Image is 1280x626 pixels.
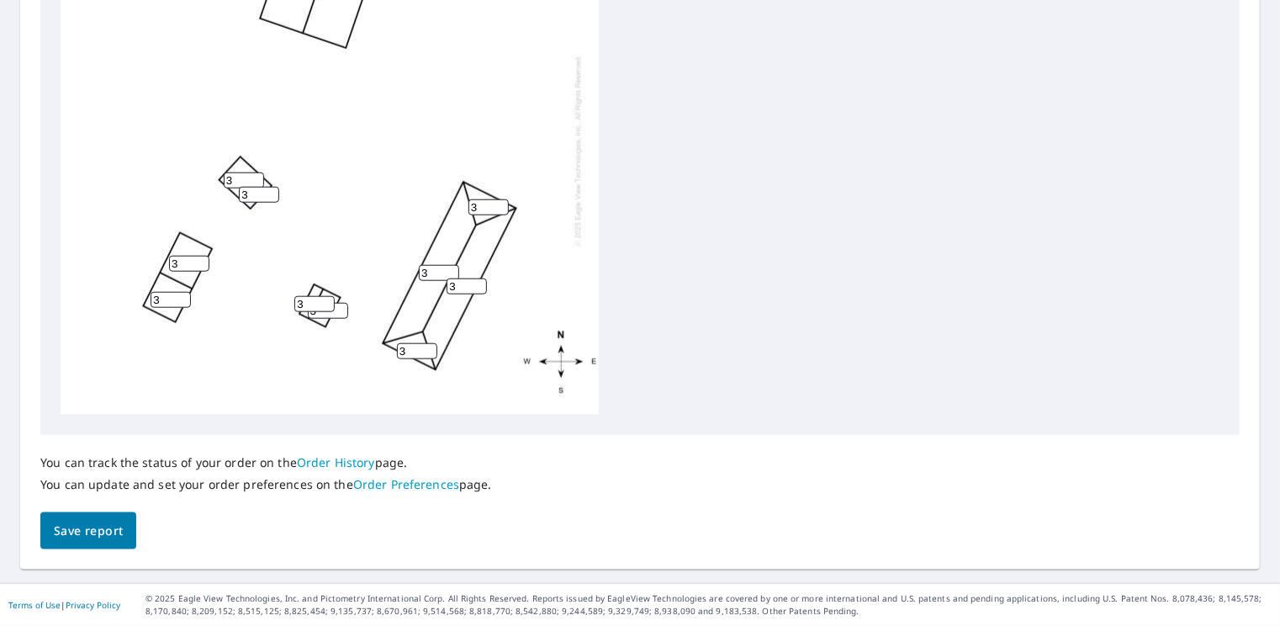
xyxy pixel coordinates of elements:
p: | [8,600,120,610]
p: © 2025 Eagle View Technologies, Inc. and Pictometry International Corp. All Rights Reserved. Repo... [145,592,1272,618]
p: You can update and set your order preferences on the page. [40,477,492,492]
button: Save report [40,512,136,550]
a: Order History [297,454,375,470]
a: Privacy Policy [66,599,120,611]
p: You can track the status of your order on the page. [40,455,492,470]
a: Terms of Use [8,599,61,611]
span: Save report [54,521,123,542]
a: Order Preferences [353,476,459,492]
